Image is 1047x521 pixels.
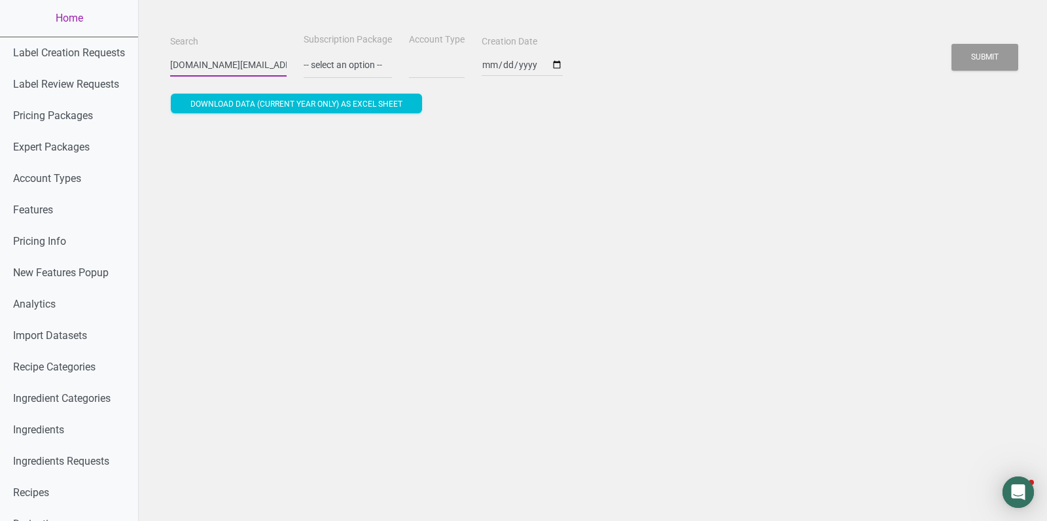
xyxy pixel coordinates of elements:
button: Submit [951,44,1018,71]
div: Open Intercom Messenger [1003,476,1034,508]
label: Subscription Package [304,33,392,46]
button: Download data (current year only) as excel sheet [171,94,422,113]
label: Account Type [409,33,465,46]
label: Search [170,35,198,48]
span: Download data (current year only) as excel sheet [190,99,402,109]
label: Creation Date [482,35,537,48]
